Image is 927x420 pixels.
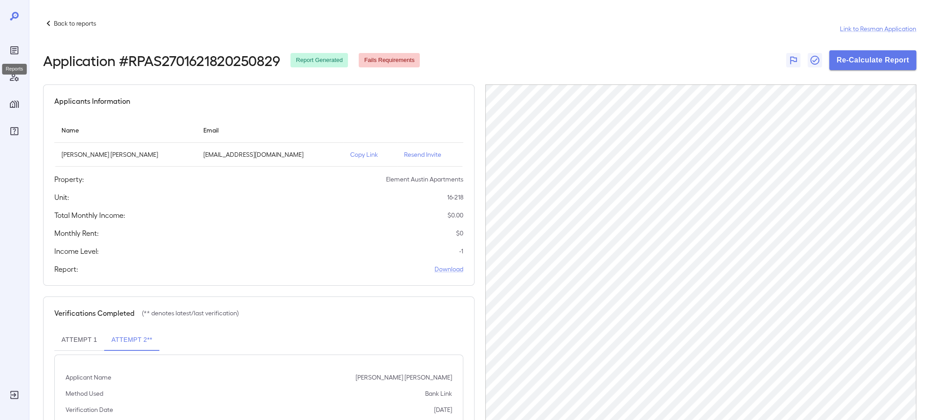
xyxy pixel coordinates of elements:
h5: Verifications Completed [54,308,135,318]
p: Back to reports [54,19,96,28]
h5: Unit: [54,192,69,203]
th: Name [54,117,196,143]
p: Resend Invite [404,150,456,159]
h5: Total Monthly Income: [54,210,125,221]
h5: Report: [54,264,78,274]
p: (** denotes latest/last verification) [142,309,239,318]
div: Manage Properties [7,97,22,111]
span: Fails Requirements [359,56,420,65]
div: Manage Users [7,70,22,84]
p: Bank Link [425,389,452,398]
p: -1 [459,247,463,256]
h5: Applicants Information [54,96,130,106]
button: Re-Calculate Report [829,50,916,70]
p: [EMAIL_ADDRESS][DOMAIN_NAME] [203,150,336,159]
h2: Application # RPAS2701621820250829 [43,52,280,68]
p: 16-218 [447,193,463,202]
p: [PERSON_NAME] [PERSON_NAME] [62,150,189,159]
div: FAQ [7,124,22,138]
p: $ 0.00 [448,211,463,220]
p: [PERSON_NAME] [PERSON_NAME] [356,373,452,382]
p: $ 0 [456,229,463,238]
p: Verification Date [66,405,113,414]
table: simple table [54,117,463,167]
p: Method Used [66,389,103,398]
h5: Monthly Rent: [54,228,99,239]
th: Email [196,117,343,143]
div: Reports [2,64,27,75]
a: Link to Resman Application [840,24,916,33]
p: [DATE] [434,405,452,414]
div: Reports [7,43,22,57]
p: Copy Link [350,150,390,159]
h5: Income Level: [54,246,99,256]
button: Attempt 2** [104,329,159,351]
button: Flag Report [786,53,800,67]
p: Applicant Name [66,373,111,382]
button: Attempt 1 [54,329,104,351]
h5: Property: [54,174,84,185]
div: Log Out [7,388,22,402]
p: Element Austin Apartments [386,175,463,184]
button: Close Report [808,53,822,67]
span: Report Generated [290,56,348,65]
a: Download [435,265,463,274]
